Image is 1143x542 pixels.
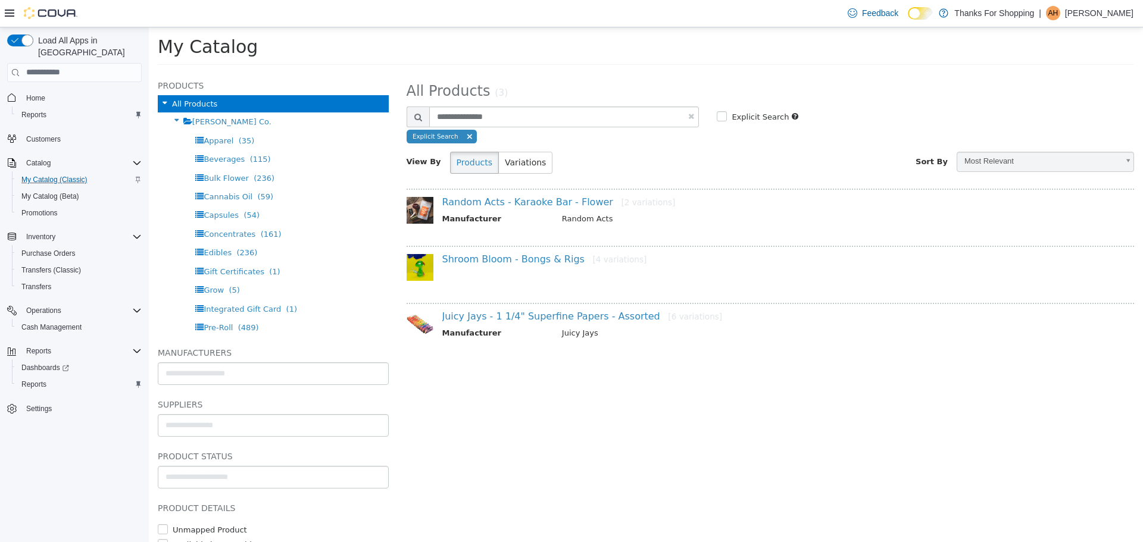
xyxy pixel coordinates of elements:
[21,265,81,275] span: Transfers (Classic)
[21,132,65,146] a: Customers
[12,171,146,188] button: My Catalog (Classic)
[21,90,142,105] span: Home
[90,109,106,118] span: (35)
[21,230,142,244] span: Inventory
[301,124,350,146] button: Products
[89,296,110,305] span: (489)
[17,173,92,187] a: My Catalog (Classic)
[55,240,115,249] span: Gift Certificates
[9,474,240,488] h5: Product Details
[12,376,146,393] button: Reports
[17,263,86,277] a: Transfers (Classic)
[258,55,342,72] span: All Products
[17,361,74,375] a: Dashboards
[258,130,292,139] span: View By
[12,205,146,221] button: Promotions
[21,230,60,244] button: Inventory
[12,359,146,376] a: Dashboards
[1039,6,1041,20] p: |
[17,263,142,277] span: Transfers (Classic)
[17,189,84,203] a: My Catalog (Beta)
[55,202,107,211] span: Concentrates
[2,400,146,417] button: Settings
[293,226,498,237] a: Shroom Bloom - Bongs & Rigs[4 variations]
[21,322,82,332] span: Cash Management
[120,240,131,249] span: (1)
[17,108,142,122] span: Reports
[293,186,404,200] th: Manufacturer
[21,512,108,524] label: Available by Dropship
[12,188,146,205] button: My Catalog (Beta)
[12,245,146,262] button: Purchase Orders
[2,89,146,106] button: Home
[21,91,50,105] a: Home
[9,370,240,384] h5: Suppliers
[80,258,90,267] span: (5)
[95,183,111,192] span: (54)
[17,280,56,294] a: Transfers
[808,124,985,145] a: Most Relevant
[12,278,146,295] button: Transfers
[12,262,146,278] button: Transfers (Classic)
[17,206,63,220] a: Promotions
[404,300,959,315] td: Juicy Jays
[55,221,83,230] span: Edibles
[55,165,104,174] span: Cannabis Oil
[21,282,51,292] span: Transfers
[293,300,404,315] th: Manufacturer
[21,192,79,201] span: My Catalog (Beta)
[26,93,45,103] span: Home
[12,319,146,336] button: Cash Management
[258,227,285,253] img: 150
[258,170,285,196] img: 150
[444,227,498,237] small: [4 variations]
[88,221,108,230] span: (236)
[2,302,146,319] button: Operations
[580,84,640,96] label: Explicit Search
[21,156,55,170] button: Catalog
[862,7,898,19] span: Feedback
[55,296,84,305] span: Pre-Roll
[9,51,240,65] h5: Products
[17,246,80,261] a: Purchase Orders
[55,258,75,267] span: Grow
[17,246,142,261] span: Purchase Orders
[26,404,52,413] span: Settings
[1048,6,1058,20] span: AH
[21,401,142,416] span: Settings
[473,170,527,180] small: [2 variations]
[101,127,122,136] span: (115)
[21,402,57,416] a: Settings
[264,105,310,112] span: Explicit Search
[21,249,76,258] span: Purchase Orders
[9,9,109,30] span: My Catalog
[33,35,142,58] span: Load All Apps in [GEOGRAPHIC_DATA]
[112,202,133,211] span: (161)
[43,90,123,99] span: [PERSON_NAME] Co.
[17,173,142,187] span: My Catalog (Classic)
[21,303,142,318] span: Operations
[2,228,146,245] button: Inventory
[12,106,146,123] button: Reports
[55,277,132,286] span: Integrated Gift Card
[21,175,88,184] span: My Catalog (Classic)
[26,346,51,356] span: Reports
[293,169,527,180] a: Random Acts - Karaoke Bar - Flower[2 variations]
[17,320,142,334] span: Cash Management
[2,130,146,148] button: Customers
[7,84,142,449] nav: Complex example
[1046,6,1060,20] div: Ashlyn Hutchinson
[258,284,285,309] img: 150
[21,208,58,218] span: Promotions
[9,318,240,333] h5: Manufacturers
[17,377,51,391] a: Reports
[21,110,46,120] span: Reports
[24,7,77,19] img: Cova
[21,380,46,389] span: Reports
[55,146,99,155] span: Bulk Flower
[808,125,969,143] span: Most Relevant
[519,284,573,294] small: [6 variations]
[26,306,61,315] span: Operations
[23,72,68,81] span: All Products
